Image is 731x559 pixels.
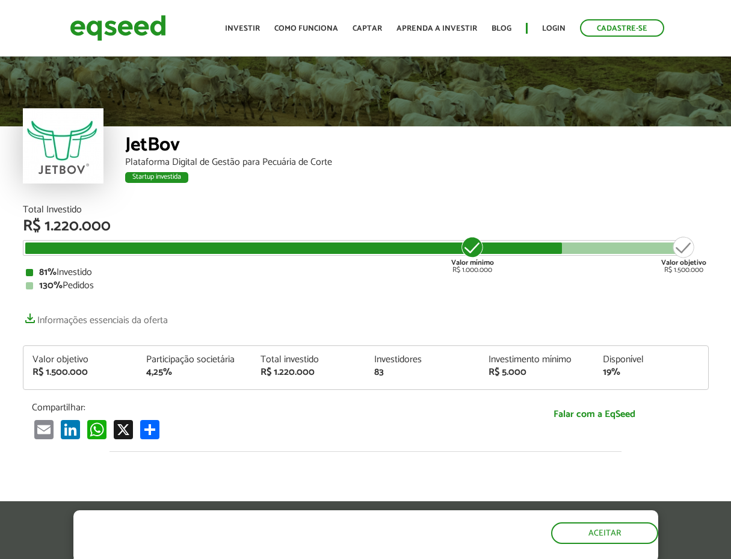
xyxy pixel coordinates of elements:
p: Compartilhar: [32,402,471,413]
div: R$ 1.500.000 [32,368,129,377]
div: 83 [374,368,470,377]
div: R$ 1.500.000 [661,235,706,274]
div: Valor objetivo [32,355,129,365]
div: Participação societária [146,355,242,365]
a: LinkedIn [58,419,82,439]
div: Investidores [374,355,470,365]
a: Compartilhar [138,419,162,439]
div: R$ 1.220.000 [23,218,709,234]
div: Pedidos [26,281,706,291]
div: Investimento mínimo [489,355,585,365]
a: Falar com a EqSeed [489,402,700,427]
a: Como funciona [274,25,338,32]
div: 19% [603,368,699,377]
button: Aceitar [551,522,658,544]
div: R$ 5.000 [489,368,585,377]
a: WhatsApp [85,419,109,439]
strong: 81% [39,264,57,280]
strong: Valor mínimo [451,257,494,268]
a: X [111,419,135,439]
a: Captar [353,25,382,32]
div: 4,25% [146,368,242,377]
div: JetBov [125,135,709,158]
h5: O site da EqSeed utiliza cookies para melhorar sua navegação. [73,510,424,548]
div: Disponível [603,355,699,365]
div: Total investido [261,355,357,365]
a: Login [542,25,566,32]
a: Investir [225,25,260,32]
div: Investido [26,268,706,277]
strong: 130% [39,277,63,294]
a: Aprenda a investir [396,25,477,32]
div: Startup investida [125,172,188,183]
div: R$ 1.000.000 [450,235,495,274]
strong: Valor objetivo [661,257,706,268]
div: Plataforma Digital de Gestão para Pecuária de Corte [125,158,709,167]
div: Total Investido [23,205,709,215]
a: Email [32,419,56,439]
a: Blog [492,25,511,32]
div: R$ 1.220.000 [261,368,357,377]
a: Informações essenciais da oferta [23,309,168,326]
a: Cadastre-se [580,19,664,37]
img: EqSeed [70,12,166,44]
